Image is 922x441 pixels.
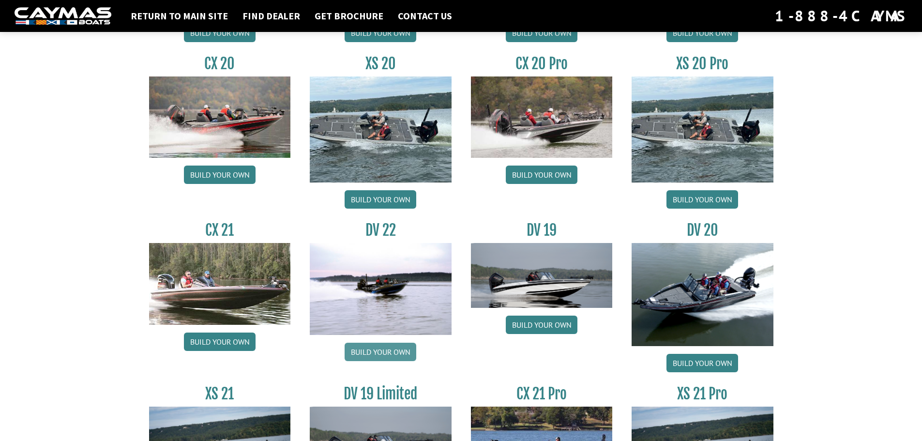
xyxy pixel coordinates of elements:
h3: DV 19 Limited [310,385,452,403]
a: Build your own [345,343,416,361]
h3: XS 20 Pro [632,55,773,73]
a: Build your own [506,316,577,334]
img: white-logo-c9c8dbefe5ff5ceceb0f0178aa75bf4bb51f6bca0971e226c86eb53dfe498488.png [15,7,111,25]
a: Build your own [506,166,577,184]
h3: CX 21 [149,221,291,239]
div: 1-888-4CAYMAS [775,5,907,27]
img: CX-20Pro_thumbnail.jpg [471,76,613,158]
a: Build your own [184,333,256,351]
h3: CX 21 Pro [471,385,613,403]
a: Get Brochure [310,10,388,22]
a: Build your own [666,354,738,372]
img: dv-19-ban_from_website_for_caymas_connect.png [471,243,613,308]
a: Build your own [184,24,256,42]
img: XS_20_resized.jpg [310,76,452,182]
img: CX21_thumb.jpg [149,243,291,324]
a: Build your own [506,24,577,42]
img: DV_20_from_website_for_caymas_connect.png [632,243,773,346]
h3: XS 21 Pro [632,385,773,403]
h3: XS 20 [310,55,452,73]
a: Build your own [345,24,416,42]
h3: CX 20 Pro [471,55,613,73]
img: CX-20_thumbnail.jpg [149,76,291,158]
h3: DV 22 [310,221,452,239]
a: Build your own [666,190,738,209]
a: Build your own [184,166,256,184]
a: Build your own [666,24,738,42]
h3: DV 19 [471,221,613,239]
img: DV22_original_motor_cropped_for_caymas_connect.jpg [310,243,452,335]
a: Contact Us [393,10,457,22]
h3: DV 20 [632,221,773,239]
h3: XS 21 [149,385,291,403]
a: Return to main site [126,10,233,22]
a: Find Dealer [238,10,305,22]
a: Build your own [345,190,416,209]
img: XS_20_resized.jpg [632,76,773,182]
h3: CX 20 [149,55,291,73]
